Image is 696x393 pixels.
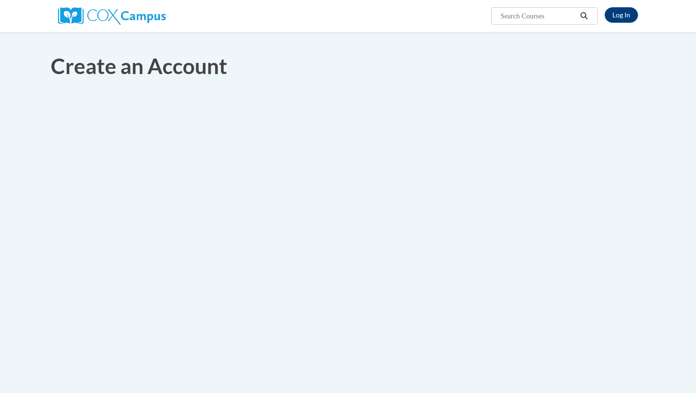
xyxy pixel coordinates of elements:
a: Log In [605,7,638,23]
i:  [580,13,589,20]
input: Search Courses [500,10,577,22]
button: Search [577,10,592,22]
span: Create an Account [51,53,227,78]
a: Cox Campus [58,11,166,19]
img: Cox Campus [58,7,166,25]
